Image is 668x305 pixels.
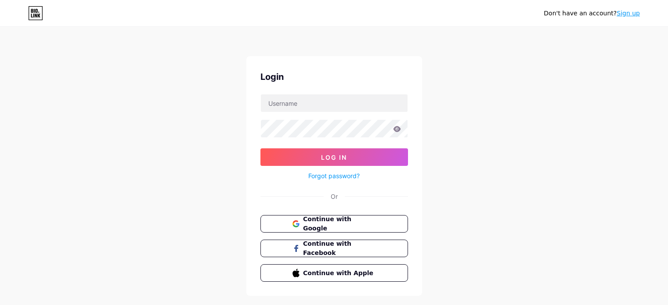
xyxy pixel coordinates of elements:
[544,9,640,18] div: Don't have an account?
[260,70,408,83] div: Login
[617,10,640,17] a: Sign up
[303,239,376,258] span: Continue with Facebook
[303,215,376,233] span: Continue with Google
[260,215,408,233] button: Continue with Google
[308,171,360,180] a: Forgot password?
[260,240,408,257] button: Continue with Facebook
[303,269,376,278] span: Continue with Apple
[260,148,408,166] button: Log In
[261,94,408,112] input: Username
[331,192,338,201] div: Or
[260,264,408,282] button: Continue with Apple
[321,154,347,161] span: Log In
